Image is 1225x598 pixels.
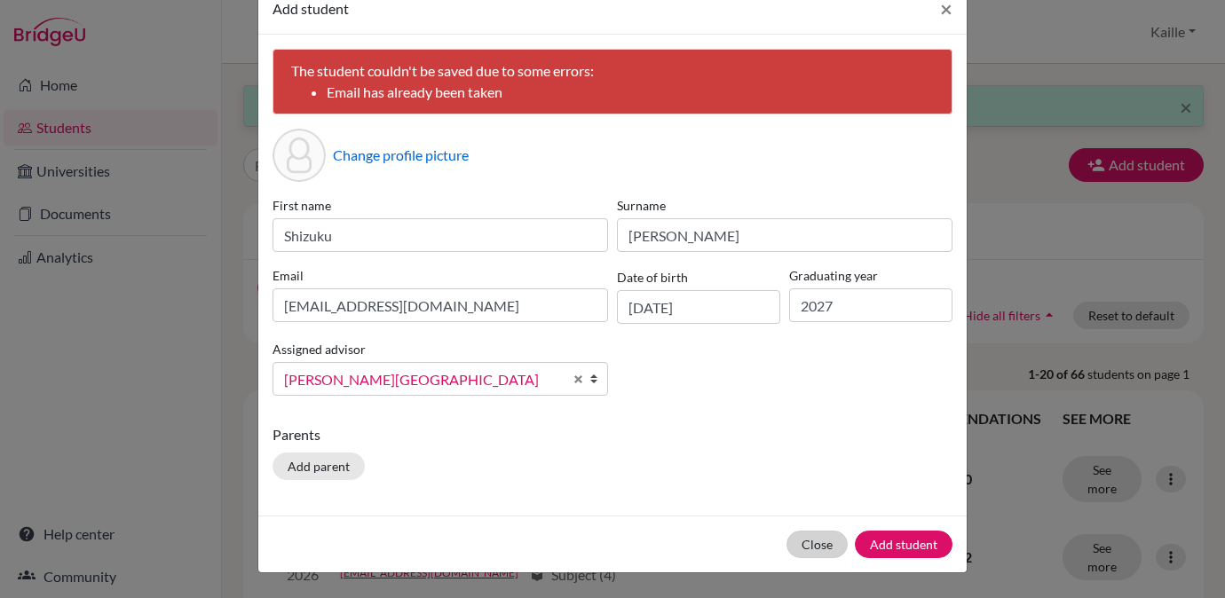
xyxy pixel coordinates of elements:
[327,82,934,103] li: Email has already been taken
[617,268,688,287] label: Date of birth
[273,49,952,114] div: The student couldn't be saved due to some errors:
[284,368,563,391] span: [PERSON_NAME][GEOGRAPHIC_DATA]
[786,531,848,558] button: Close
[789,266,952,285] label: Graduating year
[855,531,952,558] button: Add student
[273,340,366,358] label: Assigned advisor
[273,424,952,445] p: Parents
[273,129,326,182] div: Profile picture
[273,196,608,215] label: First name
[617,196,952,215] label: Surname
[617,290,780,324] input: dd/mm/yyyy
[273,452,365,480] button: Add parent
[273,266,608,285] label: Email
